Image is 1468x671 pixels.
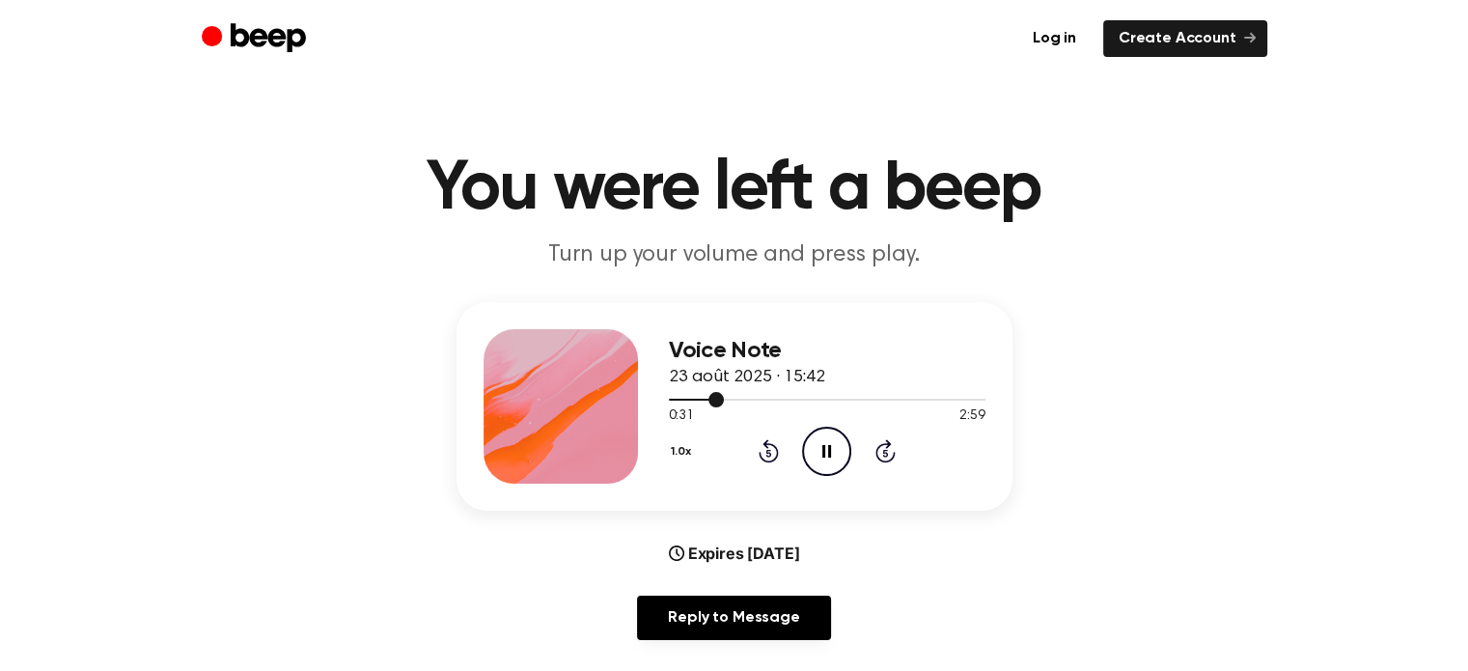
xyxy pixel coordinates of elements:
a: Log in [1017,20,1092,57]
div: Expires [DATE] [669,542,800,565]
h3: Voice Note [669,338,985,364]
a: Beep [202,20,311,58]
span: 2:59 [959,406,984,427]
p: Turn up your volume and press play. [364,239,1105,271]
h1: You were left a beep [240,154,1229,224]
button: 1.0x [669,435,699,468]
a: Create Account [1103,20,1267,57]
span: 0:31 [669,406,694,427]
a: Reply to Message [637,596,830,640]
span: 23 août 2025 · 15:42 [669,369,825,386]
